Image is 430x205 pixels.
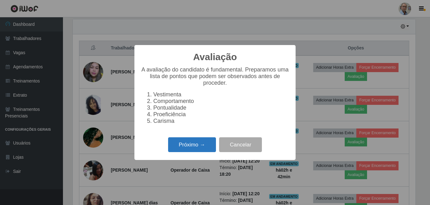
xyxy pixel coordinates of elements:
li: Pontualidade [153,105,289,111]
li: Vestimenta [153,91,289,98]
button: Próximo → [168,137,216,152]
li: Proeficiência [153,111,289,118]
li: Carisma [153,118,289,124]
h2: Avaliação [193,51,237,63]
button: Cancelar [219,137,262,152]
li: Comportamento [153,98,289,105]
p: A avaliação do candidato é fundamental. Preparamos uma lista de pontos que podem ser observados a... [141,66,289,86]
